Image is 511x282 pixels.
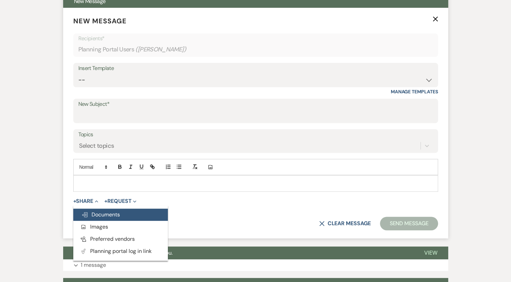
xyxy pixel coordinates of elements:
[104,198,136,204] button: Request
[78,34,433,43] p: Recipients*
[63,259,448,271] button: 1 message
[413,246,448,259] button: View
[135,45,186,54] span: ( [PERSON_NAME] )
[73,17,127,25] span: New Message
[78,99,433,109] label: New Subject*
[391,89,438,95] a: Manage Templates
[424,249,437,256] span: View
[319,221,371,226] button: Clear message
[73,245,168,257] button: Planning portal log in link
[81,261,106,269] p: 1 message
[78,130,433,140] label: Topics
[73,209,168,221] button: Documents
[78,43,433,56] div: Planning Portal Users
[80,223,108,230] span: Images
[380,217,438,230] button: Send Message
[81,211,120,218] span: Documents
[73,198,76,204] span: +
[78,64,433,73] div: Insert Template
[73,221,168,233] button: Images
[104,198,107,204] span: +
[73,233,168,245] button: Preferred vendors
[73,198,99,204] button: Share
[63,246,413,259] button: Received your Details Form - thank you.
[79,141,114,150] div: Select topics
